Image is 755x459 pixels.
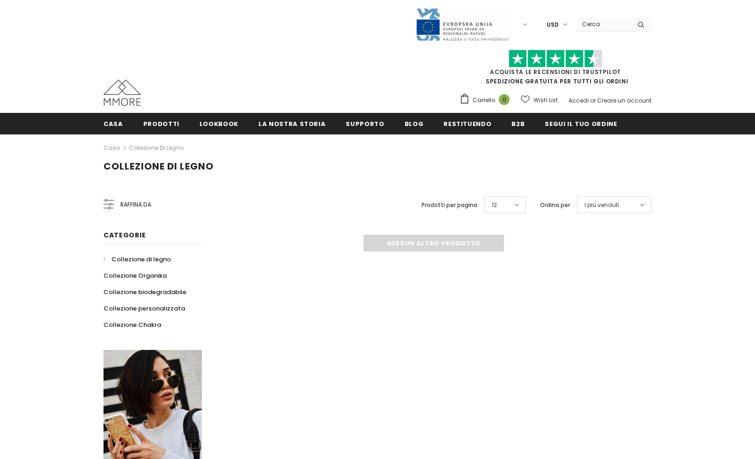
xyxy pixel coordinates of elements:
[415,20,509,28] a: Javni Razpis
[490,68,621,76] a: Acquista le recensioni di TrustPilot
[444,119,491,128] span: Restituendo
[585,200,619,210] span: I più venduti
[521,92,558,108] a: Wish List
[111,255,171,264] span: Collezione di legno
[405,113,424,134] a: Blog
[104,284,186,300] a: Collezione biodegradabile
[104,251,171,267] a: Collezione di legno
[545,119,617,128] span: Segui il tuo ordine
[492,200,497,210] span: 12
[259,119,326,128] span: La nostra storia
[511,113,525,134] a: B2B
[104,80,141,106] img: Casi MMORE
[577,17,630,31] input: Search Site
[540,200,570,210] label: Ordina per
[200,119,238,128] span: Lookbook
[104,160,214,173] span: Collezione di legno
[569,96,589,104] a: Accedi
[200,113,238,134] a: Lookbook
[444,113,491,134] a: Restituendo
[104,267,167,284] a: Collezione Organika
[104,320,161,329] span: Collezione Chakra
[104,288,186,296] span: Collezione biodegradabile
[104,304,185,313] span: Collezione personalizzata
[104,113,123,134] a: Casa
[129,144,184,152] a: Collezione di legno
[143,119,179,128] span: Prodotti
[533,96,558,105] span: Wish List
[346,113,384,134] a: supporto
[422,200,477,210] label: Prodotti per pagina
[104,119,123,128] span: Casa
[511,119,525,128] span: B2B
[597,96,651,104] a: Creare un account
[143,113,179,134] a: Prodotti
[473,96,495,105] span: Carrello
[346,119,384,128] span: supporto
[104,300,185,317] a: Collezione personalizzata
[104,271,167,280] span: Collezione Organika
[259,113,326,134] a: La nostra storia
[104,142,120,154] a: Casa
[415,7,509,42] img: Javni Razpis
[104,230,146,240] span: Categorie
[545,113,617,134] a: Segui il tuo ordine
[547,20,559,30] span: USD
[590,96,596,104] span: or
[459,93,514,107] a: Carrello 0
[499,94,510,105] span: 0
[405,119,424,128] span: Blog
[104,317,161,333] a: Collezione Chakra
[509,50,602,68] img: Fidati di Pilot Stars
[459,54,651,85] span: SPEDIZIONE GRATUITA PER TUTTI GLI ORDINI
[120,200,151,210] span: Raffina da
